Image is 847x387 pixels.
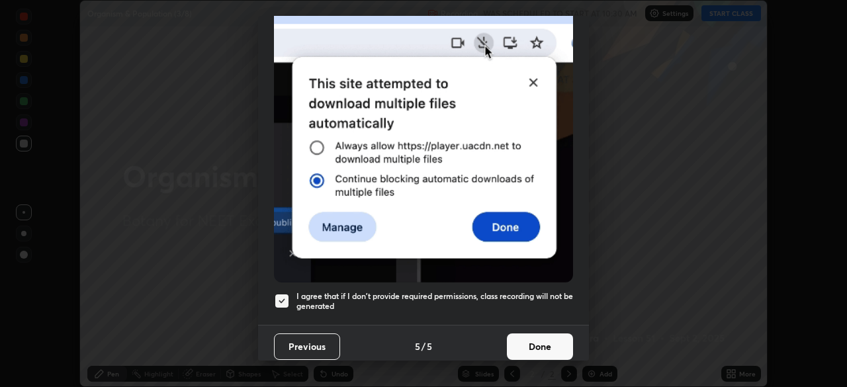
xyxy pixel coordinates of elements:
h4: 5 [427,339,432,353]
button: Done [507,333,573,360]
h4: 5 [415,339,420,353]
h5: I agree that if I don't provide required permissions, class recording will not be generated [296,291,573,312]
button: Previous [274,333,340,360]
h4: / [422,339,425,353]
